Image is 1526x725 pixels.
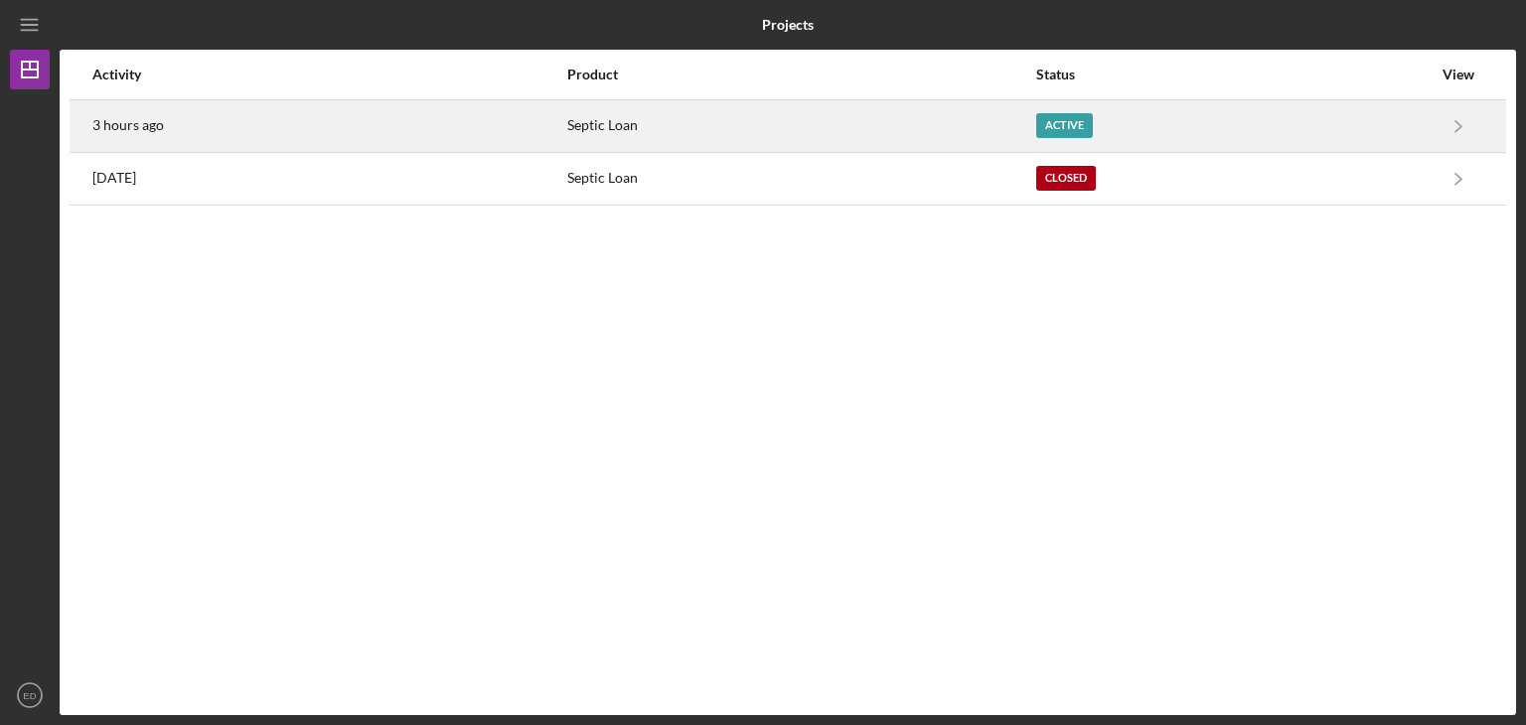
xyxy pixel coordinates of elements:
[1036,166,1096,191] div: Closed
[567,67,1034,82] div: Product
[92,170,136,186] time: 2025-06-03 12:48
[92,67,565,82] div: Activity
[567,154,1034,204] div: Septic Loan
[23,690,36,701] text: ED
[1036,113,1093,138] div: Active
[567,101,1034,151] div: Septic Loan
[1434,67,1483,82] div: View
[1036,67,1433,82] div: Status
[92,117,164,133] time: 2025-09-11 15:24
[762,17,814,33] b: Projects
[10,675,50,715] button: ED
